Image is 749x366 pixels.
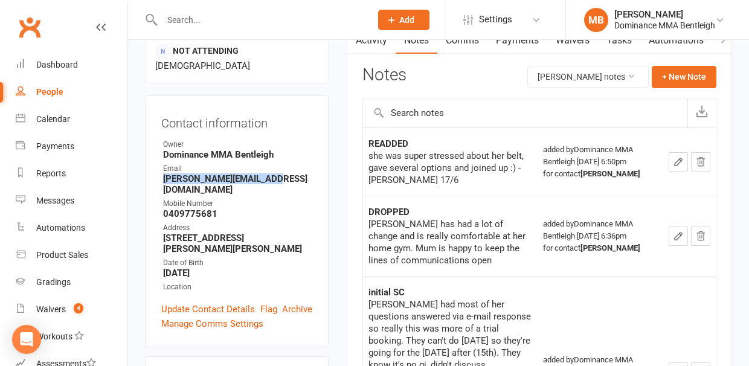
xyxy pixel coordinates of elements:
[368,218,532,266] div: [PERSON_NAME] has had a lot of change and is really comfortable at her home gym. Mum is happy to ...
[378,10,429,30] button: Add
[584,8,608,32] div: MB
[158,11,362,28] input: Search...
[36,141,74,151] div: Payments
[36,223,85,233] div: Automations
[36,332,72,341] div: Workouts
[16,242,127,269] a: Product Sales
[16,187,127,214] a: Messages
[437,27,487,54] a: Comms
[163,257,312,269] div: Date of Birth
[36,114,70,124] div: Calendar
[260,302,277,316] a: Flag
[155,60,250,71] span: [DEMOGRAPHIC_DATA]
[347,27,396,54] a: Activity
[163,139,312,150] div: Owner
[74,303,83,313] span: 4
[614,20,715,31] div: Dominance MMA Bentleigh
[598,27,640,54] a: Tasks
[543,218,658,254] div: added by Dominance MMA Bentleigh [DATE] 6:36pm
[36,169,66,178] div: Reports
[16,106,127,133] a: Calendar
[16,79,127,106] a: People
[282,302,312,316] a: Archive
[36,304,66,314] div: Waivers
[163,268,312,278] strong: [DATE]
[163,198,312,210] div: Mobile Number
[368,150,532,186] div: she was super stressed about her belt, gave several options and joined up :) - [PERSON_NAME] 17/6
[16,269,127,296] a: Gradings
[36,250,88,260] div: Product Sales
[368,138,408,149] strong: READDED
[362,66,407,88] h3: Notes
[163,173,312,195] strong: [PERSON_NAME][EMAIL_ADDRESS][DOMAIN_NAME]
[543,144,658,180] div: added by Dominance MMA Bentleigh [DATE] 6:50pm
[543,242,658,254] div: for contact
[16,323,127,350] a: Workouts
[527,66,649,88] button: [PERSON_NAME] notes
[614,9,715,20] div: [PERSON_NAME]
[396,27,437,54] a: Notes
[640,27,712,54] a: Automations
[163,163,312,175] div: Email
[12,325,41,354] div: Open Intercom Messenger
[36,87,63,97] div: People
[368,287,405,298] strong: initial SC
[163,233,312,254] strong: [STREET_ADDRESS][PERSON_NAME][PERSON_NAME]
[487,27,547,54] a: Payments
[16,133,127,160] a: Payments
[363,98,687,127] input: Search notes
[161,316,263,331] a: Manage Comms Settings
[479,6,512,33] span: Settings
[36,277,71,287] div: Gradings
[161,112,312,130] h3: Contact information
[368,207,410,217] strong: DROPPED
[163,222,312,234] div: Address
[173,46,239,56] span: Not Attending
[161,302,255,316] a: Update Contact Details
[16,214,127,242] a: Automations
[547,27,598,54] a: Waivers
[399,15,414,25] span: Add
[652,66,716,88] button: + New Note
[543,168,658,180] div: for contact
[16,160,127,187] a: Reports
[36,60,78,69] div: Dashboard
[163,149,312,160] strong: Dominance MMA Bentleigh
[580,243,640,252] strong: [PERSON_NAME]
[163,281,312,293] div: Location
[163,208,312,219] strong: 0409775681
[14,12,45,42] a: Clubworx
[36,196,74,205] div: Messages
[580,169,640,178] strong: [PERSON_NAME]
[16,296,127,323] a: Waivers 4
[16,51,127,79] a: Dashboard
